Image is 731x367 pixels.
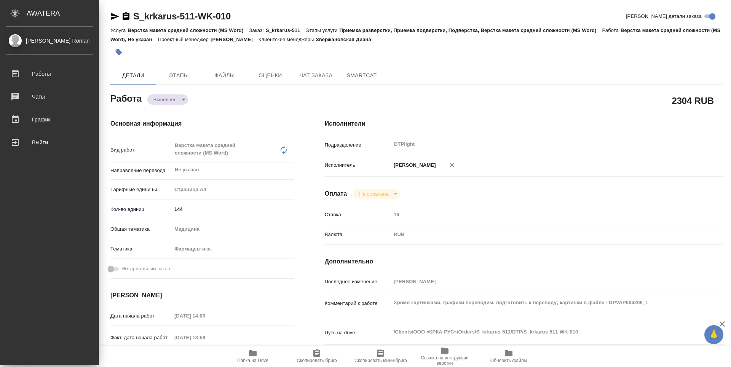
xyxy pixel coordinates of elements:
[391,161,436,169] p: [PERSON_NAME]
[2,133,97,152] a: Выйти
[172,310,238,321] input: Пустое поле
[211,37,259,42] p: [PERSON_NAME]
[343,71,380,80] span: SmartCat
[391,209,690,220] input: Пустое поле
[325,141,391,149] p: Подразделение
[325,257,723,266] h4: Дополнительно
[110,119,294,128] h4: Основная информация
[133,11,231,21] a: S_krkarus-511-WK-010
[325,211,391,219] p: Ставка
[266,27,306,33] p: S_krkarus-511
[110,186,172,193] p: Тарифные единицы
[349,346,413,367] button: Скопировать мини-бриф
[110,334,172,341] p: Факт. дата начала работ
[325,231,391,238] p: Валюта
[110,12,120,21] button: Скопировать ссылку для ЯМессенджера
[110,206,172,213] p: Кол-во единиц
[417,355,472,366] span: Ссылка на инструкции верстки
[249,27,265,33] p: Заказ:
[602,27,621,33] p: Работа
[252,71,289,80] span: Оценки
[161,71,197,80] span: Этапы
[128,27,249,33] p: Верстка макета средней сложности (MS Word)
[172,183,294,196] div: Страница А4
[391,276,690,287] input: Пустое поле
[110,91,142,105] h2: Работа
[704,325,723,344] button: 🙏
[672,94,714,107] h2: 2304 RUB
[6,137,93,148] div: Выйти
[325,329,391,337] p: Путь на drive
[325,119,723,128] h4: Исполнители
[325,278,391,286] p: Последнее изменение
[2,64,97,83] a: Работы
[110,291,294,300] h4: [PERSON_NAME]
[626,13,702,20] span: [PERSON_NAME] детали заказа
[2,110,97,129] a: График
[121,265,170,273] span: Нотариальный заказ
[444,156,460,173] button: Удалить исполнителя
[6,37,93,45] div: [PERSON_NAME] Roman
[353,189,400,199] div: Выполнен
[158,37,210,42] p: Проектный менеджер
[110,312,172,320] p: Дата начала работ
[110,245,172,253] p: Тематика
[285,346,349,367] button: Скопировать бриф
[316,37,377,42] p: Звержановская Диана
[110,167,172,174] p: Направление перевода
[237,358,268,363] span: Папка на Drive
[297,358,337,363] span: Скопировать бриф
[172,332,238,343] input: Пустое поле
[707,327,720,343] span: 🙏
[121,12,131,21] button: Скопировать ссылку
[339,27,602,33] p: Приемка разверстки, Приемка подверстки, Подверстка, Верстка макета средней сложности (MS Word)
[391,228,690,241] div: RUB
[298,71,334,80] span: Чат заказа
[357,191,391,197] button: Не оплачена
[391,326,690,338] textarea: /Clients/ООО «КРКА-РУС»/Orders/S_krkarus-511/DTP/S_krkarus-511-WK-010
[259,37,316,42] p: Клиентские менеджеры
[354,358,407,363] span: Скопировать мини-бриф
[151,96,179,103] button: Выполнен
[206,71,243,80] span: Файлы
[147,94,188,105] div: Выполнен
[172,204,294,215] input: ✎ Введи что-нибудь
[110,27,128,33] p: Услуга
[110,44,127,61] button: Добавить тэг
[325,161,391,169] p: Исполнитель
[110,146,172,154] p: Вид работ
[477,346,541,367] button: Обновить файлы
[172,243,294,255] div: Фармацевтика
[490,358,527,363] span: Обновить файлы
[325,300,391,307] p: Комментарий к работе
[413,346,477,367] button: Ссылка на инструкции верстки
[6,68,93,80] div: Работы
[2,87,97,106] a: Чаты
[115,71,152,80] span: Детали
[325,189,347,198] h4: Оплата
[110,225,172,233] p: Общая тематика
[221,346,285,367] button: Папка на Drive
[391,296,690,309] textarea: Хромо картинками, графики переводим, подготовить к переводу; картинки в файле - DPVAP006209_1
[6,91,93,102] div: Чаты
[306,27,340,33] p: Этапы услуги
[27,6,99,21] div: AWATERA
[6,114,93,125] div: График
[172,223,294,236] div: Медицина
